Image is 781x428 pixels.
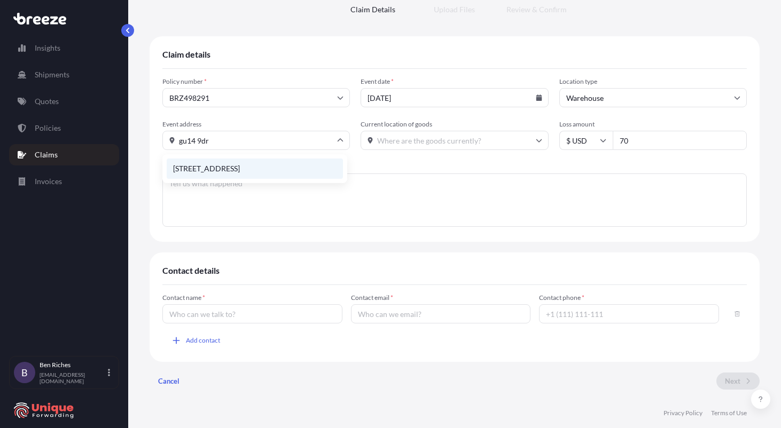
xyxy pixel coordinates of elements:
[9,64,119,85] a: Shipments
[21,367,28,378] span: B
[539,304,719,323] input: +1 (111) 111-111
[35,149,58,160] p: Claims
[725,376,740,386] p: Next
[35,176,62,187] p: Invoices
[9,171,119,192] a: Invoices
[35,43,60,53] p: Insights
[361,120,548,129] span: Current location of goods
[158,376,179,386] p: Cancel
[13,402,75,419] img: organization-logo
[9,117,119,139] a: Policies
[711,409,747,417] a: Terms of Use
[162,49,210,60] span: Claim details
[361,88,548,107] input: dd/mm/yyyy
[167,158,343,179] li: [STREET_ADDRESS]
[162,294,342,302] span: Contact name
[150,372,188,390] button: Cancel
[162,88,350,107] input: Select policy number...
[162,163,747,171] span: Event description
[506,4,567,15] span: Review & Confirm
[361,131,548,150] input: Where are the goods currently?
[9,144,119,165] a: Claims
[9,91,119,112] a: Quotes
[361,77,548,86] span: Event date
[351,294,531,302] span: Contact email
[559,120,747,129] span: Loss amount
[162,332,229,349] button: Add contact
[559,77,747,86] span: Location type
[434,4,475,15] span: Upload Files
[559,88,747,107] input: Select...
[40,361,106,369] p: Ben Riches
[162,304,342,323] input: Who can we talk to?
[716,372,760,390] button: Next
[35,96,59,107] p: Quotes
[35,123,61,133] p: Policies
[35,69,69,80] p: Shipments
[162,120,350,129] span: Event address
[186,335,220,346] span: Add contact
[539,294,719,302] span: Contact phone
[162,265,220,276] span: Contact details
[40,371,106,384] p: [EMAIL_ADDRESS][DOMAIN_NAME]
[350,4,395,15] span: Claim Details
[162,77,350,86] span: Policy number
[351,304,531,323] input: Who can we email?
[9,37,119,59] a: Insights
[663,409,702,417] a: Privacy Policy
[162,131,350,150] input: Where did it happen?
